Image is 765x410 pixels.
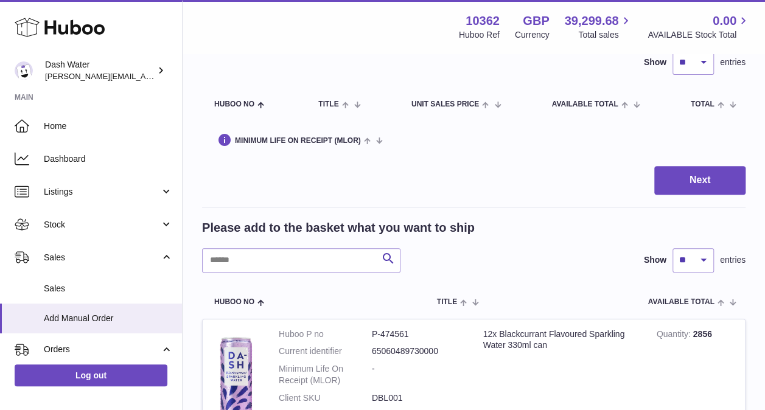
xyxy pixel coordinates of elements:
[654,166,746,195] button: Next
[644,254,666,266] label: Show
[318,100,338,108] span: Title
[44,344,160,355] span: Orders
[372,363,465,386] dd: -
[45,71,244,81] span: [PERSON_NAME][EMAIL_ADDRESS][DOMAIN_NAME]
[279,346,372,357] dt: Current identifier
[202,220,475,236] h2: Please add to the basket what you want to ship
[720,57,746,68] span: entries
[657,329,693,342] strong: Quantity
[648,298,714,306] span: AVAILABLE Total
[564,13,618,29] span: 39,299.68
[648,29,750,41] span: AVAILABLE Stock Total
[279,392,372,404] dt: Client SKU
[45,59,155,82] div: Dash Water
[279,363,372,386] dt: Minimum Life On Receipt (MLOR)
[44,283,173,294] span: Sales
[459,29,500,41] div: Huboo Ref
[44,120,173,132] span: Home
[15,364,167,386] a: Log out
[235,137,361,145] span: Minimum Life On Receipt (MLOR)
[515,29,550,41] div: Currency
[15,61,33,80] img: james@dash-water.com
[691,100,714,108] span: Total
[214,298,254,306] span: Huboo no
[44,153,173,165] span: Dashboard
[411,100,479,108] span: Unit Sales Price
[720,254,746,266] span: entries
[372,346,465,357] dd: 65060489730000
[372,392,465,404] dd: DBL001
[437,298,457,306] span: Title
[713,13,736,29] span: 0.00
[578,29,632,41] span: Total sales
[551,100,618,108] span: AVAILABLE Total
[564,13,632,41] a: 39,299.68 Total sales
[466,13,500,29] strong: 10362
[44,313,173,324] span: Add Manual Order
[44,252,160,263] span: Sales
[44,186,160,198] span: Listings
[214,100,254,108] span: Huboo no
[44,219,160,231] span: Stock
[644,57,666,68] label: Show
[523,13,549,29] strong: GBP
[372,328,465,340] dd: P-474561
[648,13,750,41] a: 0.00 AVAILABLE Stock Total
[279,328,372,340] dt: Huboo P no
